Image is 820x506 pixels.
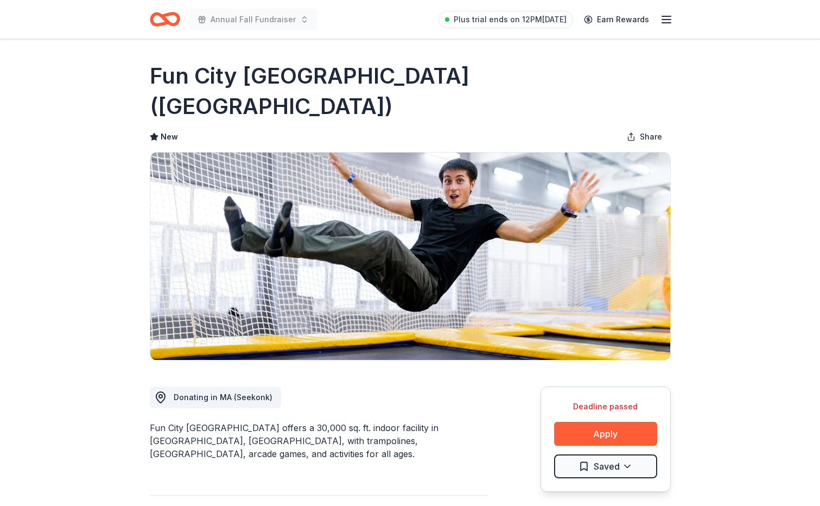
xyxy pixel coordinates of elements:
[189,9,317,30] button: Annual Fall Fundraiser
[640,130,662,143] span: Share
[161,130,178,143] span: New
[554,454,657,478] button: Saved
[577,10,656,29] a: Earn Rewards
[211,13,296,26] span: Annual Fall Fundraiser
[554,400,657,413] div: Deadline passed
[618,126,671,148] button: Share
[150,421,488,460] div: Fun City [GEOGRAPHIC_DATA] offers a 30,000 sq. ft. indoor facility in [GEOGRAPHIC_DATA], [GEOGRAP...
[150,61,671,122] h1: Fun City [GEOGRAPHIC_DATA] ([GEOGRAPHIC_DATA])
[594,459,620,473] span: Saved
[174,393,272,402] span: Donating in MA (Seekonk)
[454,13,567,26] span: Plus trial ends on 12PM[DATE]
[150,7,180,32] a: Home
[554,422,657,446] button: Apply
[150,153,670,360] img: Image for Fun City Trampoline Park (Seekonk)
[438,11,573,28] a: Plus trial ends on 12PM[DATE]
